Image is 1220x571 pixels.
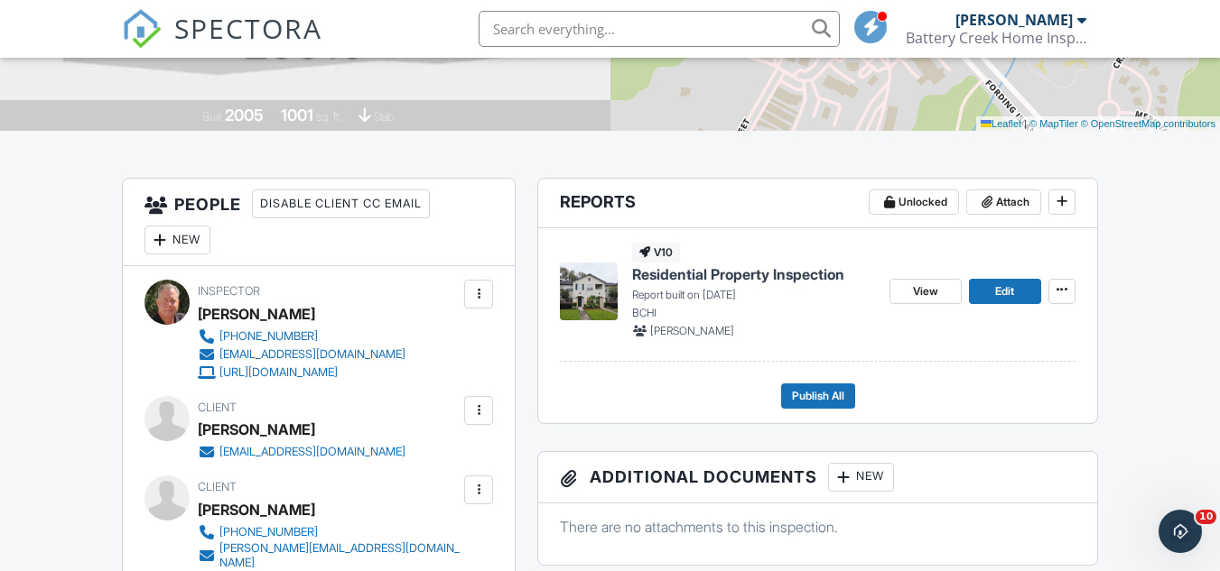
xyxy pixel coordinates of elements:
[538,452,1096,503] h3: Additional Documents
[219,525,318,539] div: [PHONE_NUMBER]
[560,517,1075,537] p: There are no attachments to this inspection.
[374,110,394,124] span: slab
[198,300,315,327] div: [PERSON_NAME]
[1024,118,1027,129] span: |
[219,347,405,362] div: [EMAIL_ADDRESS][DOMAIN_NAME]
[281,106,313,124] div: 1001
[202,110,222,124] span: Built
[198,345,405,364] a: [EMAIL_ADDRESS][DOMAIN_NAME]
[198,401,237,414] span: Client
[316,110,341,124] span: sq. ft.
[198,523,460,541] a: [PHONE_NUMBER]
[198,541,460,570] a: [PERSON_NAME][EMAIL_ADDRESS][DOMAIN_NAME]
[219,541,460,570] div: [PERSON_NAME][EMAIL_ADDRESS][DOMAIN_NAME]
[198,284,260,298] span: Inspector
[198,364,405,382] a: [URL][DOMAIN_NAME]
[1196,510,1216,524] span: 10
[252,189,430,218] div: Disable Client CC Email
[198,496,315,523] div: [PERSON_NAME]
[219,365,338,380] div: [URL][DOMAIN_NAME]
[219,329,318,344] div: [PHONE_NUMBER]
[906,29,1086,47] div: Battery Creek Home Inspections, LLC
[981,118,1021,129] a: Leaflet
[174,9,322,47] span: SPECTORA
[198,443,405,461] a: [EMAIL_ADDRESS][DOMAIN_NAME]
[122,24,322,62] a: SPECTORA
[225,106,264,124] div: 2005
[219,445,405,459] div: [EMAIL_ADDRESS][DOMAIN_NAME]
[1159,510,1202,553] iframe: Intercom live chat
[828,463,894,492] div: New
[198,416,315,443] div: [PERSON_NAME]
[198,480,237,493] span: Client
[479,11,840,47] input: Search everything...
[1029,118,1078,129] a: © MapTiler
[122,9,162,49] img: The Best Home Inspection Software - Spectora
[198,327,405,345] a: [PHONE_NUMBER]
[955,11,1073,29] div: [PERSON_NAME]
[144,226,210,254] div: New
[1081,118,1215,129] a: © OpenStreetMap contributors
[123,179,515,266] h3: People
